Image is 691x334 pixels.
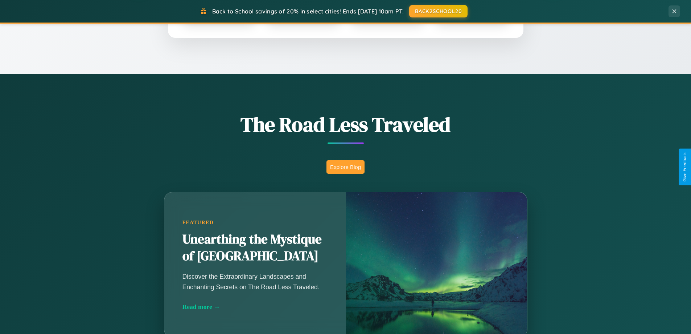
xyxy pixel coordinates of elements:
[128,110,563,138] h1: The Road Less Traveled
[409,5,468,17] button: BACK2SCHOOL20
[212,8,404,15] span: Back to School savings of 20% in select cities! Ends [DATE] 10am PT.
[682,152,687,182] div: Give Feedback
[326,160,365,174] button: Explore Blog
[182,220,328,226] div: Featured
[182,271,328,292] p: Discover the Extraordinary Landscapes and Enchanting Secrets on The Road Less Traveled.
[182,231,328,265] h2: Unearthing the Mystique of [GEOGRAPHIC_DATA]
[182,303,328,311] div: Read more →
